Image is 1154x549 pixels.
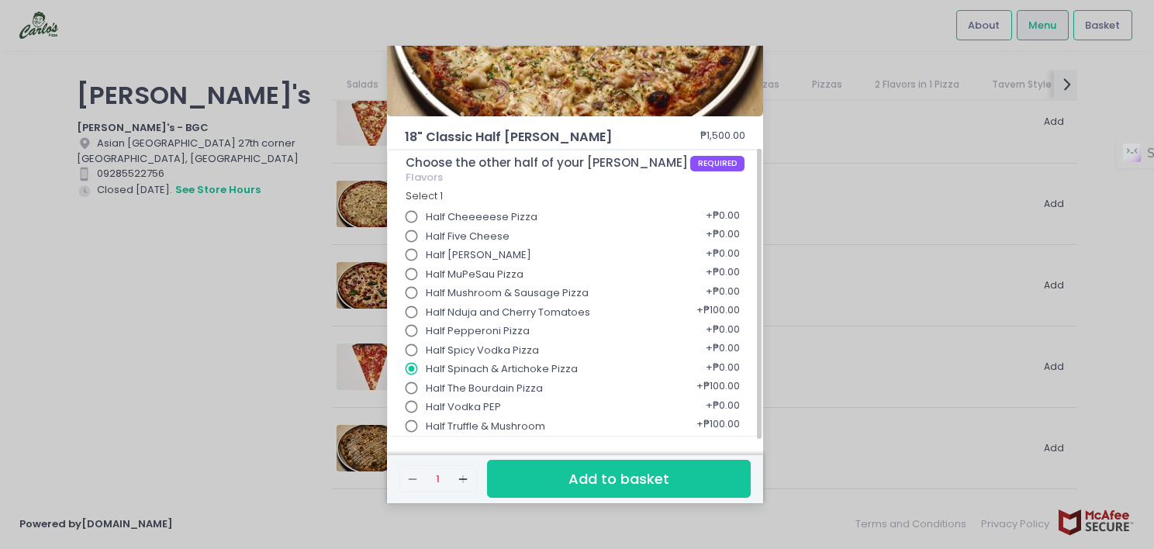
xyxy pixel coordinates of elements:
span: Half The Bourdain Pizza [426,381,543,396]
span: REQUIRED [690,156,745,171]
div: + ₱100.00 [691,374,745,403]
div: + ₱0.00 [700,354,745,384]
span: Half Pepperoni Pizza [426,323,530,339]
div: + ₱0.00 [700,240,745,270]
div: + ₱100.00 [691,412,745,441]
span: Half [PERSON_NAME] [426,247,531,263]
div: + ₱0.00 [700,316,745,346]
span: Half MuPeSau Pizza [426,267,523,282]
div: + ₱0.00 [700,260,745,289]
span: Half Mushroom & Sausage Pizza [426,285,589,301]
span: Half Nduja and Cherry Tomatoes [426,305,590,320]
span: Half Vodka PEP [426,399,501,415]
span: Half Cheeeeese Pizza [426,209,537,225]
span: Choose the other half of your [PERSON_NAME] [406,156,690,170]
div: + ₱0.00 [700,392,745,422]
span: Half Spicy Vodka Pizza [426,343,539,358]
div: + ₱0.00 [700,336,745,365]
span: Select 1 [406,189,443,202]
div: + ₱100.00 [691,298,745,327]
div: + ₱0.00 [700,278,745,308]
button: Add to basket [487,460,751,498]
span: Half Spinach & Artichoke Pizza [426,361,578,377]
div: + ₱0.00 [700,222,745,251]
span: Half Truffle & Mushroom [426,419,545,434]
span: 18" Classic Half [PERSON_NAME] [405,128,661,147]
span: Half Five Cheese [426,229,510,244]
div: Flavors [406,171,745,184]
div: ₱1,500.00 [700,128,745,147]
div: + ₱0.00 [700,202,745,232]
